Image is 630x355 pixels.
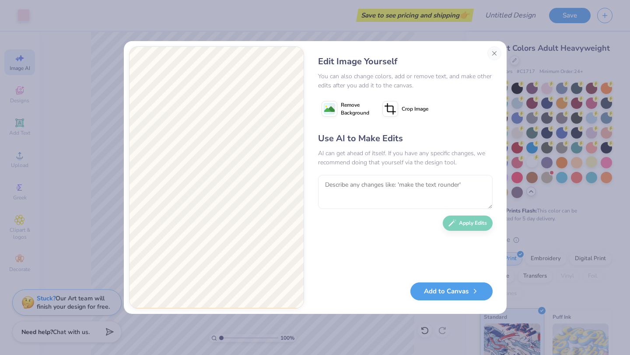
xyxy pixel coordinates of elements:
div: You can also change colors, add or remove text, and make other edits after you add it to the canvas. [318,72,493,90]
button: Close [487,46,501,60]
span: Crop Image [402,105,428,113]
button: Remove Background [318,98,373,120]
button: Add to Canvas [410,282,493,300]
div: Use AI to Make Edits [318,132,493,145]
button: Crop Image [379,98,434,120]
span: Remove Background [341,101,369,117]
div: Edit Image Yourself [318,55,493,68]
div: AI can get ahead of itself. If you have any specific changes, we recommend doing that yourself vi... [318,149,493,167]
